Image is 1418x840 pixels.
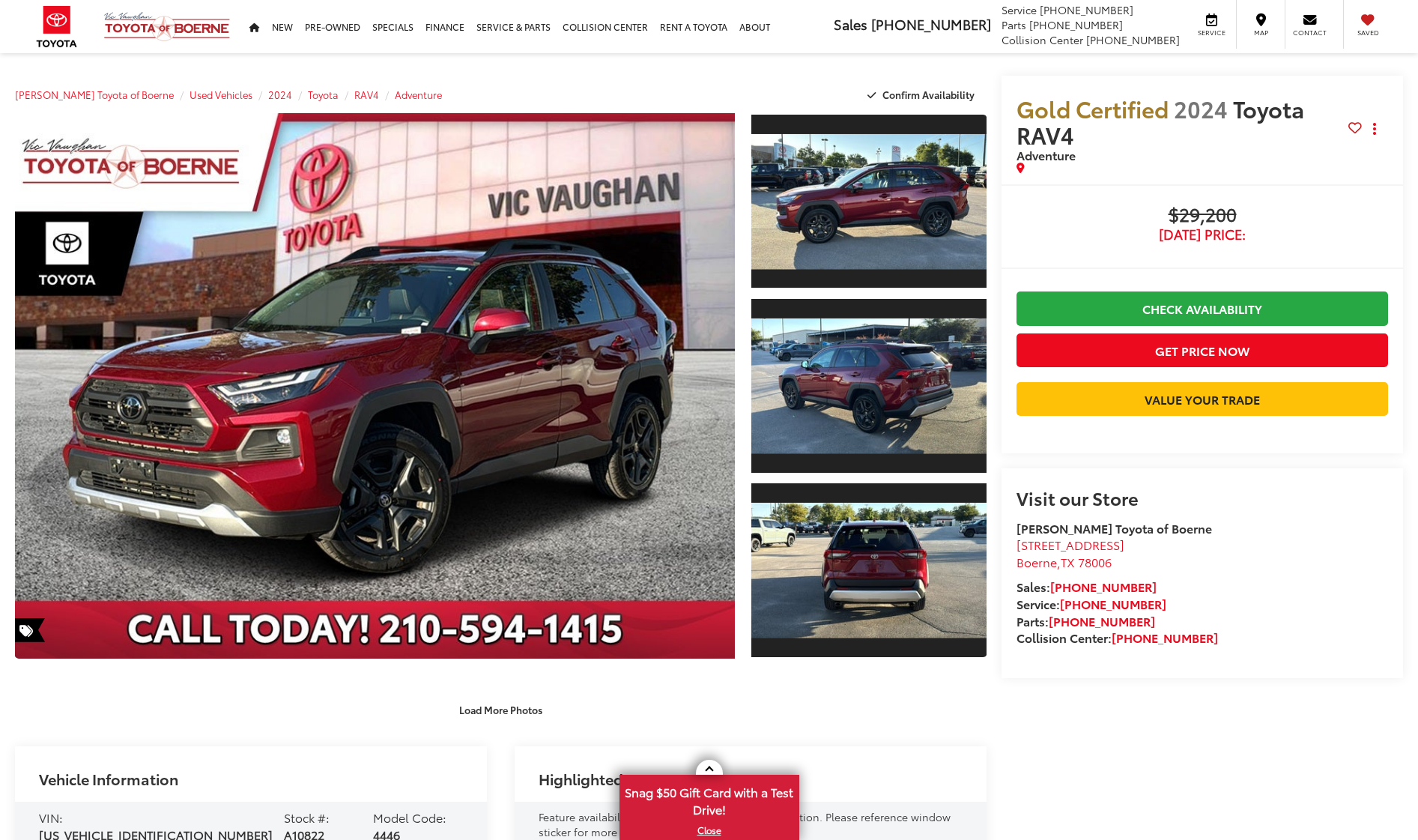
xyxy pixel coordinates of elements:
span: Boerne [1016,553,1057,570]
strong: [PERSON_NAME] Toyota of Boerne [1016,519,1212,537]
h2: Vehicle Information [39,770,178,787]
span: Gold Certified [1016,92,1169,124]
a: [PHONE_NUMBER] [1050,578,1157,595]
a: Toyota [308,88,339,101]
button: Confirm Availability [859,82,987,108]
span: [PHONE_NUMBER] [1040,2,1133,17]
img: Vic Vaughan Toyota of Boerne [103,11,231,42]
strong: Collision Center: [1016,629,1218,646]
span: Map [1244,28,1277,37]
span: [DATE] Price: [1016,227,1388,242]
strong: Parts: [1016,612,1155,629]
span: 78006 [1078,553,1112,570]
span: 2024 [1174,92,1228,124]
span: Collision Center [1002,32,1083,47]
span: [STREET_ADDRESS] [1016,536,1124,553]
a: 2024 [268,88,292,101]
span: dropdown dots [1373,123,1376,135]
strong: Service: [1016,595,1166,612]
strong: Sales: [1016,578,1157,595]
a: Expand Photo 0 [15,113,735,659]
a: Expand Photo 1 [751,113,987,289]
a: [PERSON_NAME] Toyota of Boerne [15,88,174,101]
span: [PHONE_NUMBER] [1086,32,1180,47]
a: [STREET_ADDRESS] Boerne,TX 78006 [1016,536,1124,570]
button: Get Price Now [1016,333,1388,367]
a: [PHONE_NUMBER] [1112,629,1218,646]
span: Parts [1002,17,1026,32]
span: [PHONE_NUMBER] [1029,17,1123,32]
span: TX [1061,553,1075,570]
img: 2024 Toyota RAV4 Adventure [7,110,742,661]
a: Adventure [395,88,442,101]
span: Service [1002,2,1037,17]
span: Sales [834,14,867,34]
h2: Visit our Store [1016,488,1388,507]
h2: Highlighted Features [539,770,688,787]
button: Actions [1362,116,1388,142]
span: VIN: [39,809,63,826]
a: RAV4 [354,88,379,101]
span: $29,200 [1016,205,1388,227]
span: Model Code: [373,809,446,826]
a: Expand Photo 2 [751,297,987,474]
img: 2024 Toyota RAV4 Adventure [749,134,989,269]
span: , [1016,553,1112,570]
a: Value Your Trade [1016,382,1388,416]
span: [PHONE_NUMBER] [871,14,991,34]
a: Expand Photo 3 [751,482,987,658]
img: 2024 Toyota RAV4 Adventure [749,503,989,638]
span: Feature availability subject to final vehicle configuration. Please reference window sticker for ... [539,809,951,839]
span: Snag $50 Gift Card with a Test Drive! [621,776,798,822]
img: 2024 Toyota RAV4 Adventure [749,318,989,453]
span: Toyota RAV4 [1016,92,1304,151]
span: Stock #: [284,809,330,826]
button: Load More Photos [449,697,553,723]
span: Saved [1351,28,1384,37]
span: Confirm Availability [882,88,975,101]
span: Adventure [1016,146,1076,163]
a: Used Vehicles [190,88,252,101]
a: Check Availability [1016,291,1388,325]
span: Contact [1293,28,1327,37]
span: Special [15,618,45,642]
a: [PHONE_NUMBER] [1049,612,1155,629]
a: [PHONE_NUMBER] [1060,595,1166,612]
span: Service [1195,28,1228,37]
